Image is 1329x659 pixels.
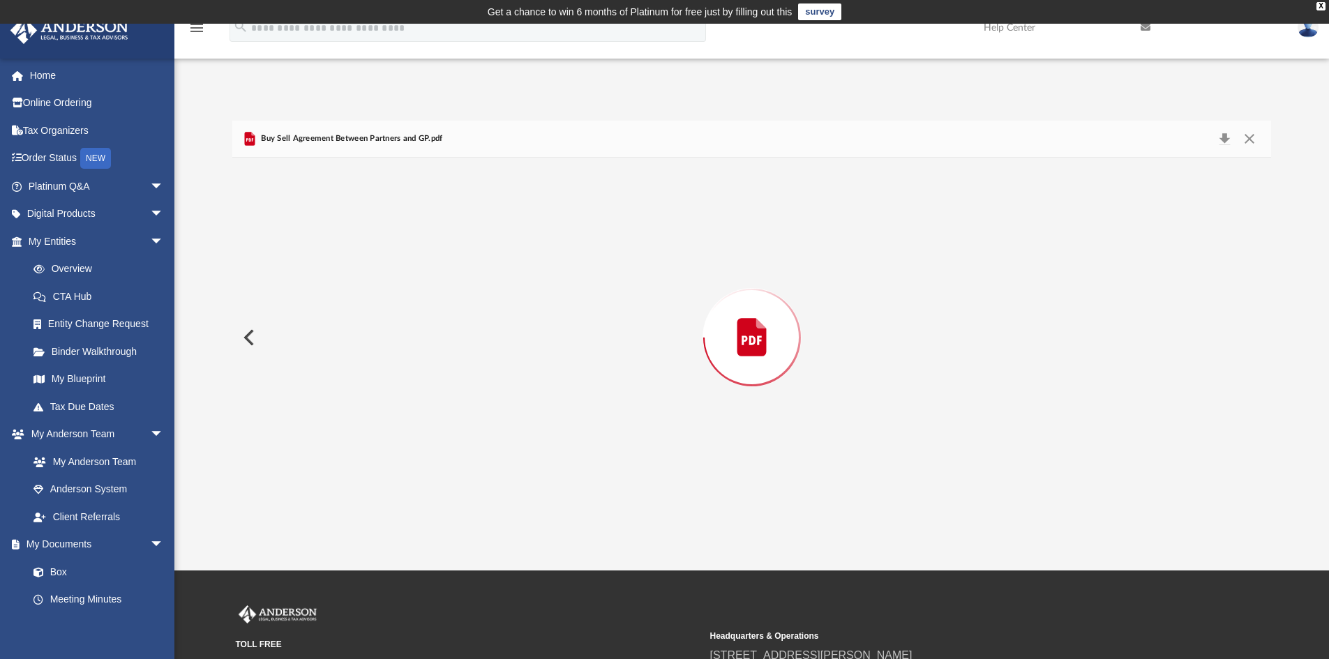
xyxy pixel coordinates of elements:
[20,586,178,614] a: Meeting Minutes
[188,26,205,36] a: menu
[236,638,700,651] small: TOLL FREE
[488,3,793,20] div: Get a chance to win 6 months of Platinum for free just by filling out this
[6,17,133,44] img: Anderson Advisors Platinum Portal
[236,605,320,623] img: Anderson Advisors Platinum Portal
[710,630,1175,642] small: Headquarters & Operations
[150,172,178,201] span: arrow_drop_down
[10,89,185,117] a: Online Ordering
[20,310,185,338] a: Entity Change Request
[10,200,185,228] a: Digital Productsarrow_drop_down
[10,227,185,255] a: My Entitiesarrow_drop_down
[150,421,178,449] span: arrow_drop_down
[1212,129,1237,149] button: Download
[150,531,178,559] span: arrow_drop_down
[10,172,185,200] a: Platinum Q&Aarrow_drop_down
[10,144,185,173] a: Order StatusNEW
[10,531,178,559] a: My Documentsarrow_drop_down
[10,61,185,89] a: Home
[1237,129,1262,149] button: Close
[232,318,263,357] button: Previous File
[233,19,248,34] i: search
[232,121,1272,517] div: Preview
[80,148,111,169] div: NEW
[20,393,185,421] a: Tax Due Dates
[20,448,171,476] a: My Anderson Team
[20,476,178,503] a: Anderson System
[20,338,185,365] a: Binder Walkthrough
[20,558,171,586] a: Box
[20,365,178,393] a: My Blueprint
[1298,17,1319,38] img: User Pic
[258,132,442,145] span: Buy Sell Agreement Between Partners and GP.pdf
[20,282,185,310] a: CTA Hub
[150,200,178,229] span: arrow_drop_down
[20,255,185,283] a: Overview
[10,421,178,448] a: My Anderson Teamarrow_drop_down
[188,20,205,36] i: menu
[20,503,178,531] a: Client Referrals
[1316,2,1326,10] div: close
[10,116,185,144] a: Tax Organizers
[150,227,178,256] span: arrow_drop_down
[798,3,841,20] a: survey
